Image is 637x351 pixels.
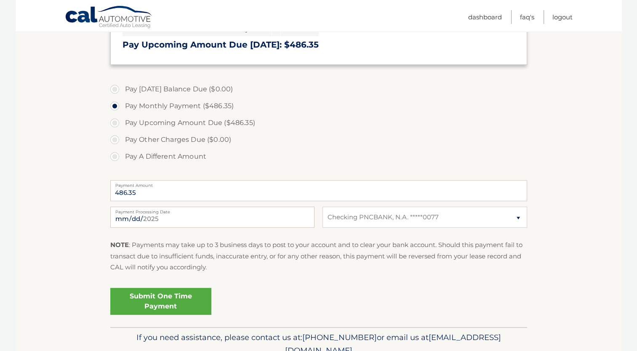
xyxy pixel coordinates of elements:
[468,10,502,24] a: Dashboard
[110,81,527,98] label: Pay [DATE] Balance Due ($0.00)
[110,98,527,114] label: Pay Monthly Payment ($486.35)
[110,180,527,187] label: Payment Amount
[520,10,534,24] a: FAQ's
[110,180,527,201] input: Payment Amount
[552,10,573,24] a: Logout
[110,114,527,131] label: Pay Upcoming Amount Due ($486.35)
[110,148,527,165] label: Pay A Different Amount
[110,239,527,273] p: : Payments may take up to 3 business days to post to your account and to clear your bank account....
[110,131,527,148] label: Pay Other Charges Due ($0.00)
[123,40,515,50] h3: Pay Upcoming Amount Due [DATE]: $486.35
[302,332,377,342] span: [PHONE_NUMBER]
[110,207,315,228] input: Payment Date
[110,241,129,249] strong: NOTE
[110,207,315,213] label: Payment Processing Date
[65,5,153,30] a: Cal Automotive
[110,288,211,315] a: Submit One Time Payment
